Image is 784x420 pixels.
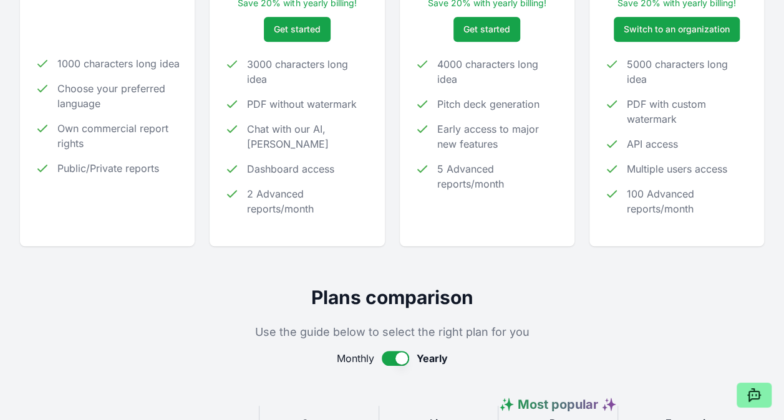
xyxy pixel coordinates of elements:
span: Own commercial report rights [57,121,180,151]
button: Get started [264,17,331,42]
span: Get started [274,23,321,36]
span: PDF without watermark [247,97,357,112]
span: 5 Advanced reports/month [437,161,559,191]
p: Use the guide below to select the right plan for you [20,323,764,341]
span: 2 Advanced reports/month [247,186,369,216]
span: Choose your preferred language [57,81,180,111]
a: Switch to an organization [614,17,740,42]
span: Dashboard access [247,161,334,176]
span: ✨ Most popular ✨ [499,397,617,412]
button: Get started [453,17,520,42]
span: 3000 characters long idea [247,57,369,87]
h2: Plans comparison [20,286,764,308]
span: Monthly [337,351,374,366]
span: Yearly [417,351,448,366]
span: 5000 characters long idea [627,57,749,87]
span: 100 Advanced reports/month [627,186,749,216]
span: Chat with our AI, [PERSON_NAME] [247,122,369,151]
span: Early access to major new features [437,122,559,151]
span: Pitch deck generation [437,97,540,112]
span: Get started [463,23,510,36]
span: API access [627,136,678,151]
span: 1000 characters long idea [57,56,180,71]
span: Multiple users access [627,161,727,176]
span: 4000 characters long idea [437,57,559,87]
span: PDF with custom watermark [627,97,749,126]
span: Public/Private reports [57,161,159,176]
